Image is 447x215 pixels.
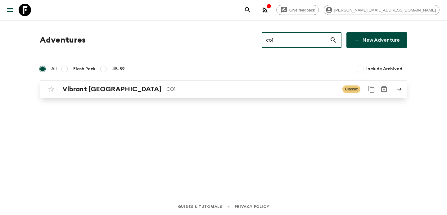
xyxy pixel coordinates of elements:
[51,66,57,72] span: All
[366,66,402,72] span: Include Archived
[235,203,269,210] a: Privacy Policy
[262,31,330,49] input: e.g. AR1, Argentina
[242,4,254,16] button: search adventures
[331,8,439,12] span: [PERSON_NAME][EMAIL_ADDRESS][DOMAIN_NAME]
[342,85,360,93] span: Classic
[324,5,440,15] div: [PERSON_NAME][EMAIL_ADDRESS][DOMAIN_NAME]
[112,66,125,72] span: 45-59
[178,203,222,210] a: Guides & Tutorials
[378,83,390,95] button: Archive
[286,8,318,12] span: Give feedback
[365,83,378,95] button: Duplicate for 45-59
[166,85,337,93] p: CO1
[40,34,86,46] h1: Adventures
[346,32,407,48] a: New Adventure
[73,66,96,72] span: Flash Pack
[4,4,16,16] button: menu
[62,85,161,93] h2: Vibrant [GEOGRAPHIC_DATA]
[40,80,407,98] a: Vibrant [GEOGRAPHIC_DATA]CO1ClassicDuplicate for 45-59Archive
[276,5,319,15] a: Give feedback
